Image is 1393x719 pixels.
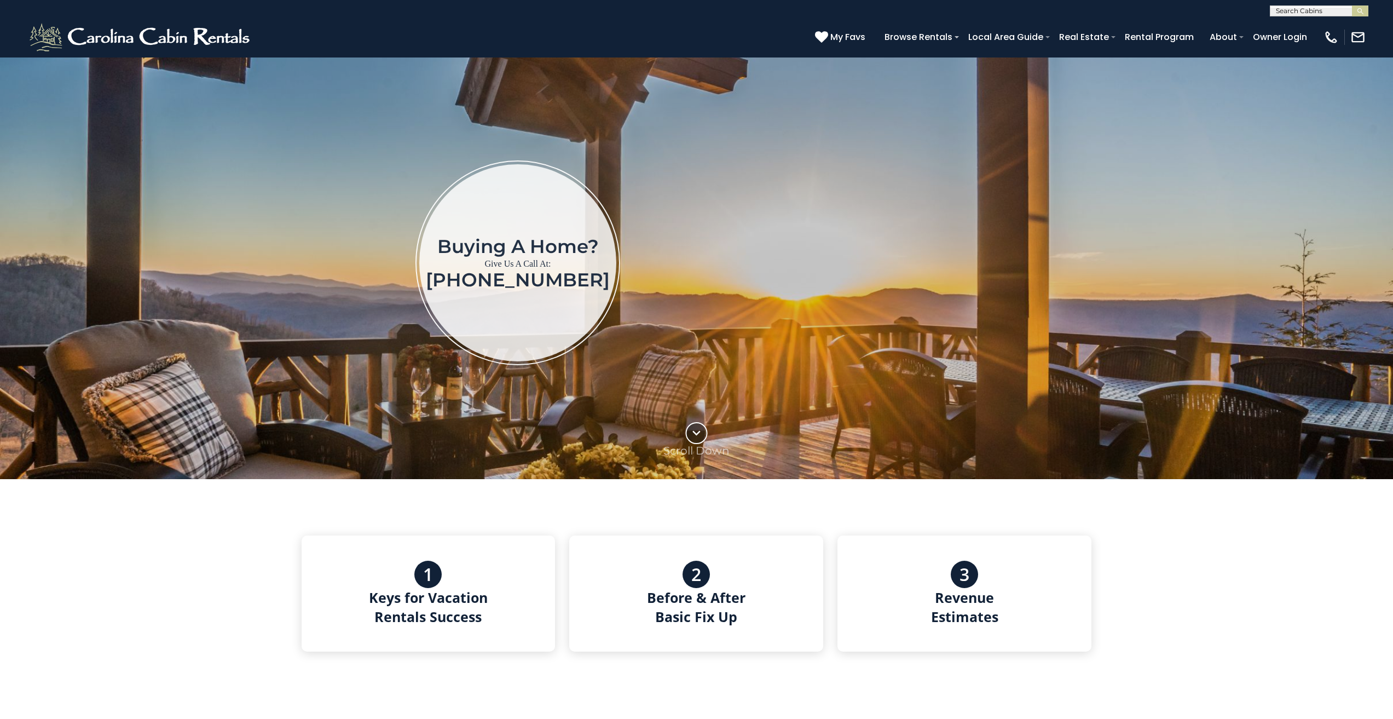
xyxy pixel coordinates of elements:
[1323,30,1339,45] img: phone-regular-white.png
[691,565,701,584] h3: 2
[663,444,730,457] p: Scroll Down
[1119,27,1199,47] a: Rental Program
[423,565,433,584] h3: 1
[1204,27,1242,47] a: About
[830,30,865,44] span: My Favs
[647,588,745,626] h4: Before & After Basic Fix Up
[27,21,255,54] img: White-1-2.png
[426,256,610,272] p: Give Us A Call At:
[796,115,1154,410] iframe: New Contact Form
[1247,27,1313,47] a: Owner Login
[963,27,1049,47] a: Local Area Guide
[960,565,969,584] h3: 3
[879,27,958,47] a: Browse Rentals
[1054,27,1114,47] a: Real Estate
[931,588,998,626] h4: Revenue Estimates
[815,30,868,44] a: My Favs
[426,237,610,256] h1: Buying a home?
[1350,30,1366,45] img: mail-regular-white.png
[426,268,610,291] a: [PHONE_NUMBER]
[369,588,488,626] h4: Keys for Vacation Rentals Success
